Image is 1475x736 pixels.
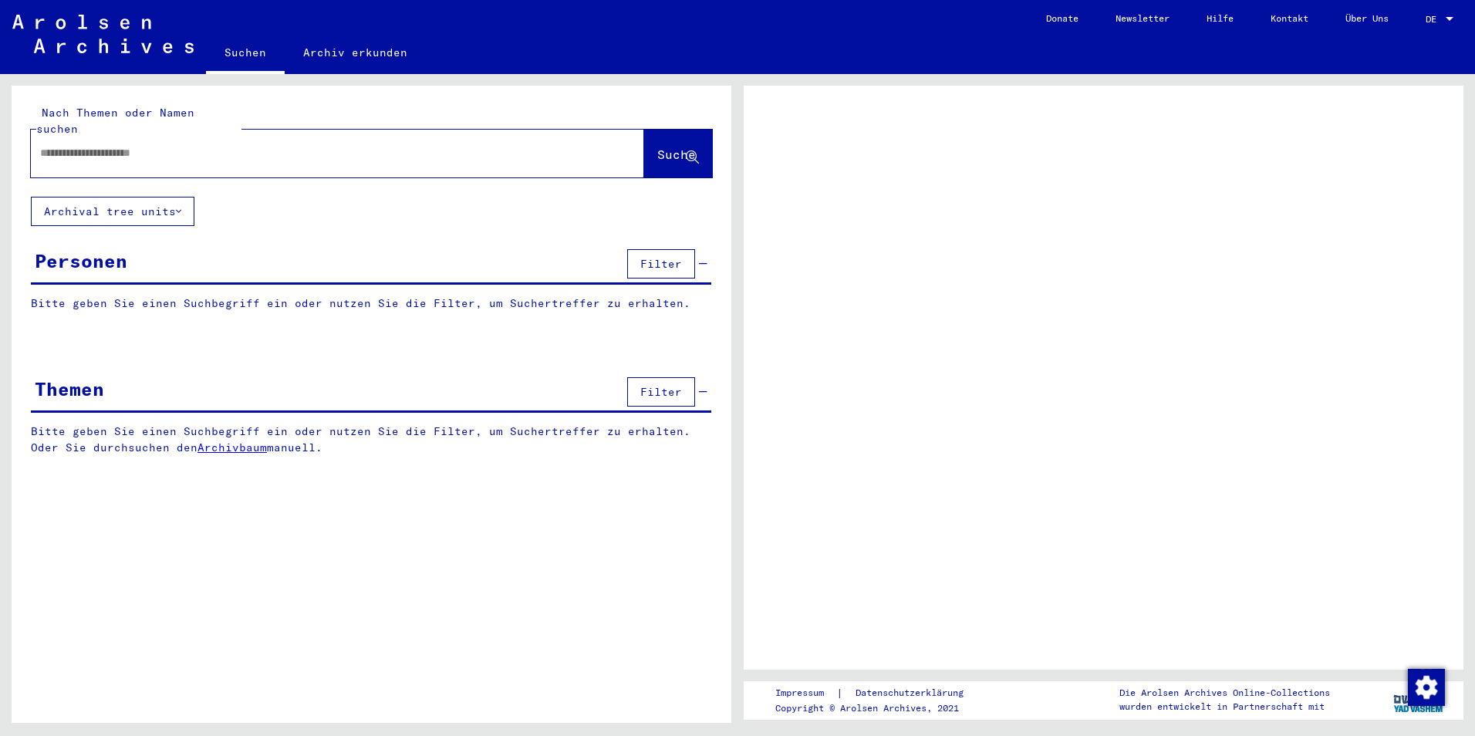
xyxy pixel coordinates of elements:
[1390,680,1448,719] img: yv_logo.png
[197,441,267,454] a: Archivbaum
[1119,686,1330,700] p: Die Arolsen Archives Online-Collections
[775,701,982,715] p: Copyright © Arolsen Archives, 2021
[640,257,682,271] span: Filter
[35,247,127,275] div: Personen
[657,147,696,162] span: Suche
[627,249,695,279] button: Filter
[31,295,711,312] p: Bitte geben Sie einen Suchbegriff ein oder nutzen Sie die Filter, um Suchertreffer zu erhalten.
[627,377,695,407] button: Filter
[644,130,712,177] button: Suche
[206,34,285,74] a: Suchen
[12,15,194,53] img: Arolsen_neg.svg
[285,34,426,71] a: Archiv erkunden
[775,685,982,701] div: |
[775,685,836,701] a: Impressum
[640,385,682,399] span: Filter
[843,685,982,701] a: Datenschutzerklärung
[1426,14,1443,25] span: DE
[31,424,712,456] p: Bitte geben Sie einen Suchbegriff ein oder nutzen Sie die Filter, um Suchertreffer zu erhalten. O...
[31,197,194,226] button: Archival tree units
[36,106,194,136] mat-label: Nach Themen oder Namen suchen
[1119,700,1330,714] p: wurden entwickelt in Partnerschaft mit
[1408,669,1445,706] img: Zustimmung ändern
[35,375,104,403] div: Themen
